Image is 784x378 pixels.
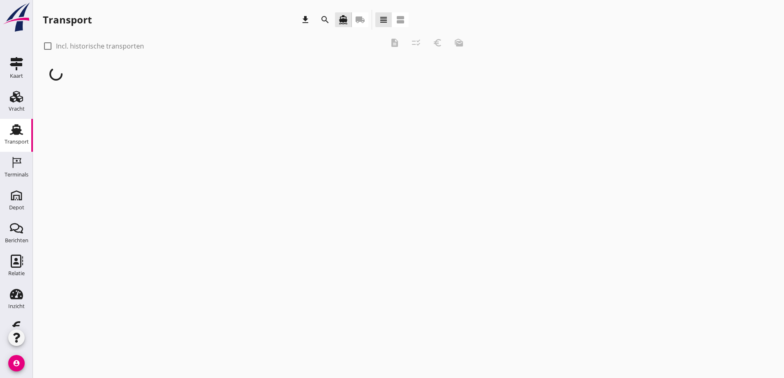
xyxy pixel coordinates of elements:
i: view_agenda [395,15,405,25]
div: Terminals [5,172,28,177]
div: Transport [43,13,92,26]
i: search [320,15,330,25]
i: account_circle [8,355,25,371]
i: download [300,15,310,25]
div: Transport [5,139,29,144]
img: logo-small.a267ee39.svg [2,2,31,32]
div: Berichten [5,238,28,243]
div: Relatie [8,271,25,276]
label: Incl. historische transporten [56,42,144,50]
i: view_headline [379,15,389,25]
i: local_shipping [355,15,365,25]
div: Depot [9,205,24,210]
div: Vracht [9,106,25,111]
div: Kaart [10,73,23,79]
i: directions_boat [338,15,348,25]
div: Inzicht [8,304,25,309]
